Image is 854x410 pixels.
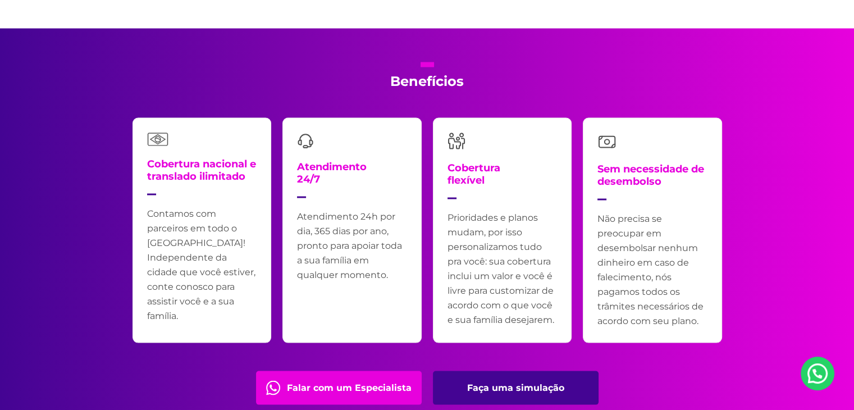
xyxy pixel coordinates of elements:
a: Nosso Whatsapp [801,357,834,390]
h4: Sem necessidade de desembolso [597,163,707,201]
h4: Cobertura flexível [447,162,500,199]
a: Faça uma simulação [433,371,599,405]
p: Atendimento 24h por dia, 365 dias por ano, pronto para apoiar toda a sua família em qualquer mome... [297,209,407,283]
p: Prioridades e planos mudam, por isso personalizamos tudo pra você: sua cobertura inclui um valor ... [447,211,558,327]
h2: Benefícios [390,62,464,90]
img: money [597,133,616,152]
p: Não precisa se preocupar em desembolsar nenhum dinheiro em caso de falecimento, nós pagamos todos... [597,212,707,329]
img: headset [297,133,314,149]
img: fale com consultor [266,381,280,395]
p: Contamos com parceiros em todo o [GEOGRAPHIC_DATA]! Independente da cidade que você estiver, cont... [147,207,257,324]
img: family [447,133,465,151]
img: flag [147,133,168,147]
a: Falar com um Especialista [256,371,422,405]
h4: Cobertura nacional e translado ilimitado [147,158,257,195]
h4: Atendimento 24/7 [297,161,367,198]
